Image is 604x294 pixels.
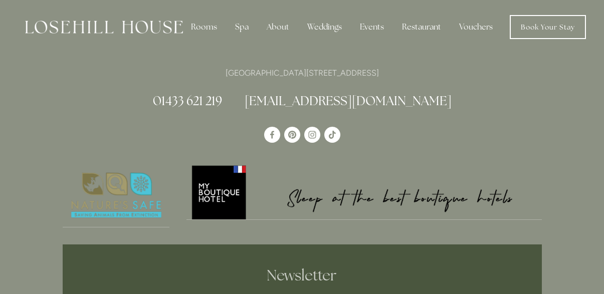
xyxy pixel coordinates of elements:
[227,17,257,37] div: Spa
[299,17,350,37] div: Weddings
[183,17,225,37] div: Rooms
[510,15,586,39] a: Book Your Stay
[153,93,222,109] a: 01433 621 219
[186,164,542,220] a: My Boutique Hotel - Logo
[63,66,542,80] p: [GEOGRAPHIC_DATA][STREET_ADDRESS]
[284,127,300,143] a: Pinterest
[245,93,452,109] a: [EMAIL_ADDRESS][DOMAIN_NAME]
[25,21,183,34] img: Losehill House
[394,17,449,37] div: Restaurant
[186,164,542,219] img: My Boutique Hotel - Logo
[264,127,280,143] a: Losehill House Hotel & Spa
[117,266,487,284] h2: Newsletter
[352,17,392,37] div: Events
[63,164,170,227] img: Nature's Safe - Logo
[259,17,297,37] div: About
[304,127,320,143] a: Instagram
[324,127,340,143] a: TikTok
[451,17,501,37] a: Vouchers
